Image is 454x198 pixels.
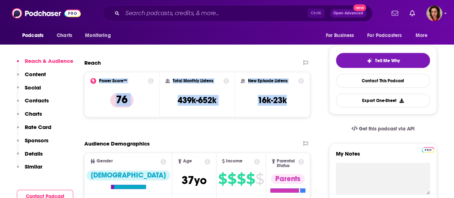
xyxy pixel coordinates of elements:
h2: Reach [84,59,101,66]
button: Show profile menu [426,5,442,21]
span: Get this podcast via API [359,126,415,132]
button: Charts [17,110,42,124]
span: 37 yo [182,173,207,187]
input: Search podcasts, credits, & more... [122,8,308,19]
p: Contacts [25,97,49,104]
button: open menu [362,29,412,42]
p: Reach & Audience [25,57,73,64]
span: $ [256,173,264,185]
button: Rate Card [17,124,51,137]
a: Pro website [422,146,434,153]
span: $ [246,173,255,185]
button: open menu [17,29,53,42]
button: Similar [17,163,42,176]
span: For Podcasters [367,31,402,41]
a: Get this podcast via API [346,120,420,138]
div: Parents [271,174,305,184]
a: Show notifications dropdown [389,7,401,19]
button: Social [17,84,41,97]
span: Income [226,159,243,164]
h2: New Episode Listens [248,78,287,83]
span: More [416,31,428,41]
button: Open AdvancedNew [330,9,366,18]
span: Open Advanced [333,11,363,15]
span: For Business [326,31,354,41]
p: 76 [110,93,134,107]
label: My Notes [336,150,430,163]
button: tell me why sparkleTell Me Why [336,53,430,68]
button: Contacts [17,97,49,110]
span: Logged in as hdrucker [426,5,442,21]
p: Sponsors [25,137,48,144]
button: Details [17,150,43,164]
span: New [353,4,366,11]
span: Parental Status [277,159,297,168]
img: Podchaser Pro [422,147,434,153]
button: Content [17,71,46,84]
span: $ [237,173,245,185]
img: tell me why sparkle [366,58,372,64]
p: Social [25,84,41,91]
img: Podchaser - Follow, Share and Rate Podcasts [12,6,81,20]
span: $ [228,173,236,185]
p: Charts [25,110,42,117]
button: open menu [320,29,363,42]
div: [DEMOGRAPHIC_DATA] [86,170,170,180]
p: Content [25,71,46,78]
button: Sponsors [17,137,48,150]
span: Monitoring [85,31,111,41]
span: Podcasts [22,31,43,41]
h3: 439k-652k [178,95,216,106]
img: User Profile [426,5,442,21]
h3: 16k-23k [258,95,287,106]
button: open menu [80,29,120,42]
span: Age [183,159,192,164]
span: Tell Me Why [375,58,400,64]
button: Reach & Audience [17,57,73,71]
span: Gender [97,159,113,164]
h2: Power Score™ [99,78,127,83]
button: open menu [411,29,437,42]
a: Charts [52,29,76,42]
p: Details [25,150,43,157]
button: Export One-Sheet [336,93,430,107]
div: Search podcasts, credits, & more... [103,5,373,22]
span: Charts [57,31,72,41]
p: Rate Card [25,124,51,130]
a: Contact This Podcast [336,74,430,88]
span: $ [218,173,227,185]
h2: Audience Demographics [84,140,150,147]
h2: Total Monthly Listens [173,78,213,83]
p: Similar [25,163,42,170]
a: Show notifications dropdown [407,7,418,19]
span: Ctrl K [308,9,324,18]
